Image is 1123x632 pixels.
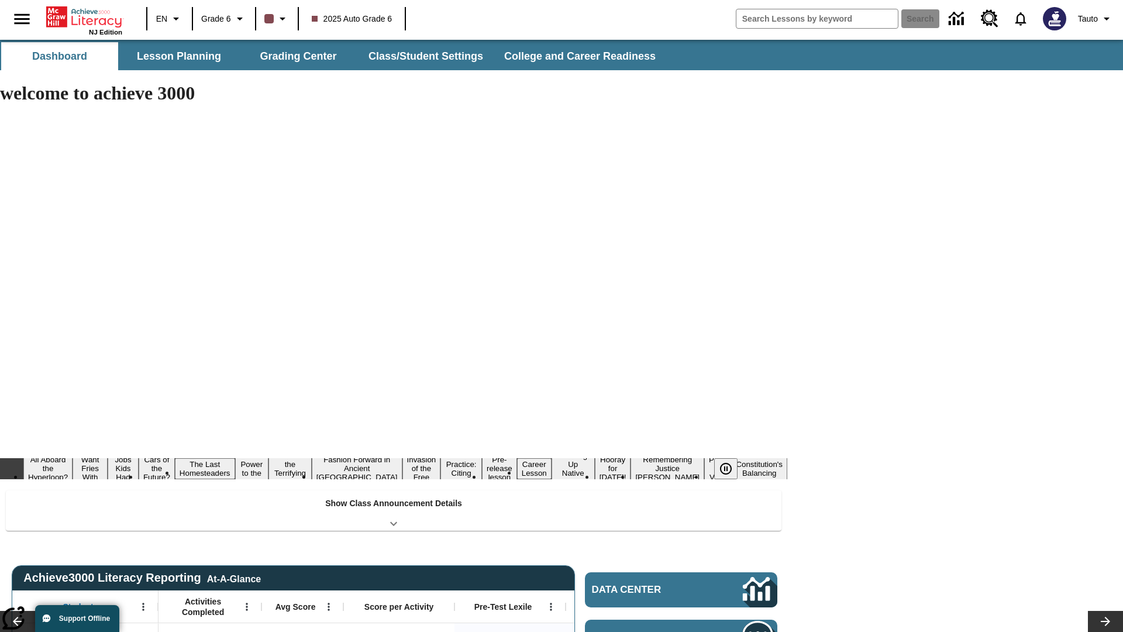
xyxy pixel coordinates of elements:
button: Slide 14 Hooray for Constitution Day! [595,454,631,483]
button: Slide 15 Remembering Justice O'Connor [631,454,704,483]
button: Slide 4 Cars of the Future? [139,454,175,483]
span: 2025 Auto Grade 6 [312,13,392,25]
button: Slide 17 The Constitution's Balancing Act [731,449,787,488]
button: Slide 7 Attack of the Terrifying Tomatoes [268,449,312,488]
a: Data Center [585,572,777,607]
span: Avg Score [275,602,316,612]
span: Activities Completed [164,596,242,617]
button: Lesson carousel, Next [1088,611,1123,632]
div: Home [46,4,122,36]
div: At-A-Glance [207,572,261,585]
input: search field [736,9,898,28]
button: Slide 10 Mixed Practice: Citing Evidence [440,449,482,488]
button: Slide 1 All Aboard the Hyperloop? [23,454,73,483]
button: Slide 8 Fashion Forward in Ancient Rome [312,454,402,483]
button: Open Menu [238,598,256,616]
div: Pause [714,458,749,479]
span: Support Offline [59,614,110,623]
a: Home [46,5,122,29]
button: Language: EN, Select a language [151,8,188,29]
a: Resource Center, Will open in new tab [974,3,1005,35]
button: College and Career Readiness [495,42,665,70]
span: Data Center [592,584,702,596]
button: Grading Center [240,42,357,70]
span: Pre-Test Lexile [474,602,532,612]
button: Class color is dark brown. Change class color [260,8,294,29]
span: Tauto [1078,13,1098,25]
button: Grade: Grade 6, Select a grade [197,8,252,29]
button: Dashboard [1,42,118,70]
div: Show Class Announcement Details [6,490,781,531]
button: Pause [714,458,738,479]
span: EN [156,13,167,25]
span: NJ Edition [89,29,122,36]
button: Slide 6 Solar Power to the People [235,449,269,488]
img: Avatar [1043,7,1066,30]
span: Student [63,602,94,612]
button: Slide 9 The Invasion of the Free CD [402,445,441,492]
button: Slide 11 Pre-release lesson [482,454,517,483]
button: Slide 3 Dirty Jobs Kids Had To Do [108,445,139,492]
button: Slide 13 Cooking Up Native Traditions [552,449,595,488]
button: Open Menu [135,598,152,616]
button: Class/Student Settings [359,42,492,70]
span: Grade 6 [201,13,231,25]
a: Data Center [942,3,974,35]
button: Slide 5 The Last Homesteaders [175,458,235,479]
button: Open Menu [320,598,337,616]
button: Profile/Settings [1073,8,1118,29]
button: Slide 2 Do You Want Fries With That? [73,445,108,492]
button: Lesson Planning [120,42,237,70]
a: Notifications [1005,4,1036,34]
p: Show Class Announcement Details [325,497,462,510]
button: Select a new avatar [1036,4,1073,34]
button: Open Menu [542,598,560,616]
span: Achieve3000 Literacy Reporting [23,571,261,585]
button: Support Offline [35,605,119,632]
button: Open side menu [5,2,39,36]
span: Score per Activity [364,602,434,612]
button: Slide 16 Point of View [704,454,731,483]
button: Slide 12 Career Lesson [517,458,552,479]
